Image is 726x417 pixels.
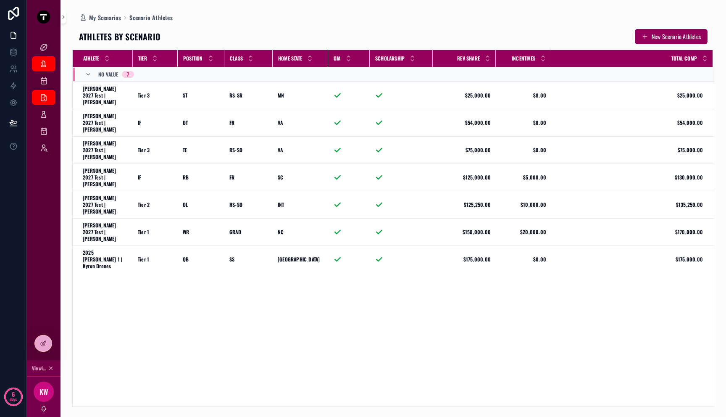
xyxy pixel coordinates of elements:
[512,55,535,62] span: Incentives
[438,256,491,263] a: $175,000.00
[229,147,242,153] span: RS-SO
[278,174,323,181] a: SC
[83,113,128,133] a: [PERSON_NAME] 2027 Test | [PERSON_NAME]
[138,92,150,99] span: Tier 3
[438,174,491,181] a: $125,000.00
[138,201,150,208] span: Tier 2
[501,174,546,181] a: $5,000.00
[83,85,128,106] a: [PERSON_NAME] 2027 Test | [PERSON_NAME]
[12,390,15,399] p: 6
[39,387,48,397] span: KW
[278,229,323,235] a: NC
[27,34,60,166] div: scrollable content
[278,55,302,62] span: Home State
[183,92,219,99] a: ST
[10,393,17,405] p: days
[552,174,703,181] a: $130,000.00
[501,119,546,126] a: $0.00
[438,92,491,99] a: $25,000.00
[552,256,703,263] span: $175,000.00
[278,119,323,126] a: VA
[183,55,203,62] span: Position
[278,256,323,263] a: [GEOGRAPHIC_DATA]
[230,55,243,62] span: Class
[183,201,188,208] span: OL
[183,147,187,153] span: TE
[229,119,268,126] a: FR
[83,167,128,187] a: [PERSON_NAME] 2027 Test | [PERSON_NAME]
[501,229,546,235] span: $20,000.00
[129,13,172,22] a: Scenario Athletes
[138,55,147,62] span: Tier
[138,119,141,126] span: IF
[229,147,268,153] a: RS-SO
[278,201,323,208] a: INT
[501,92,546,99] a: $0.00
[438,201,491,208] a: $125,250.00
[37,10,50,24] img: App logo
[183,229,189,235] span: WR
[501,147,546,153] span: $0.00
[89,13,121,22] span: My Scenarios
[83,249,128,269] a: 2025 [PERSON_NAME] 1 | Kyron Drones
[278,119,283,126] span: VA
[138,256,149,263] span: Tier 1
[83,195,128,215] a: [PERSON_NAME] 2027 Test | [PERSON_NAME]
[501,256,546,263] a: $0.00
[83,55,99,62] span: Athlete
[138,174,173,181] a: IF
[32,365,46,372] span: Viewing as [PERSON_NAME]
[635,29,708,44] button: New Scenario Athletes
[83,222,128,242] a: [PERSON_NAME] 2027 Test | [PERSON_NAME]
[138,147,173,153] a: Tier 3
[138,147,150,153] span: Tier 3
[183,174,219,181] a: RB
[438,119,491,126] a: $54,000.00
[552,201,703,208] a: $135,250.00
[278,92,323,99] a: MN
[229,92,242,99] span: RS-SR
[552,147,703,153] a: $75,000.00
[438,229,491,235] a: $150,000.00
[183,119,188,126] span: DT
[278,147,283,153] span: VA
[138,119,173,126] a: IF
[552,92,703,99] a: $25,000.00
[183,229,219,235] a: WR
[229,92,268,99] a: RS-SR
[127,71,129,78] div: 7
[183,92,187,99] span: ST
[438,147,491,153] a: $75,000.00
[501,201,546,208] a: $10,000.00
[79,13,121,22] a: My Scenarios
[229,256,268,263] a: SS
[138,229,149,235] span: Tier 1
[83,140,128,160] a: [PERSON_NAME] 2027 Test | [PERSON_NAME]
[183,201,219,208] a: OL
[375,55,405,62] span: Scholarship
[229,229,268,235] a: GRAD
[183,174,189,181] span: RB
[138,229,173,235] a: Tier 1
[229,201,242,208] span: RS-SO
